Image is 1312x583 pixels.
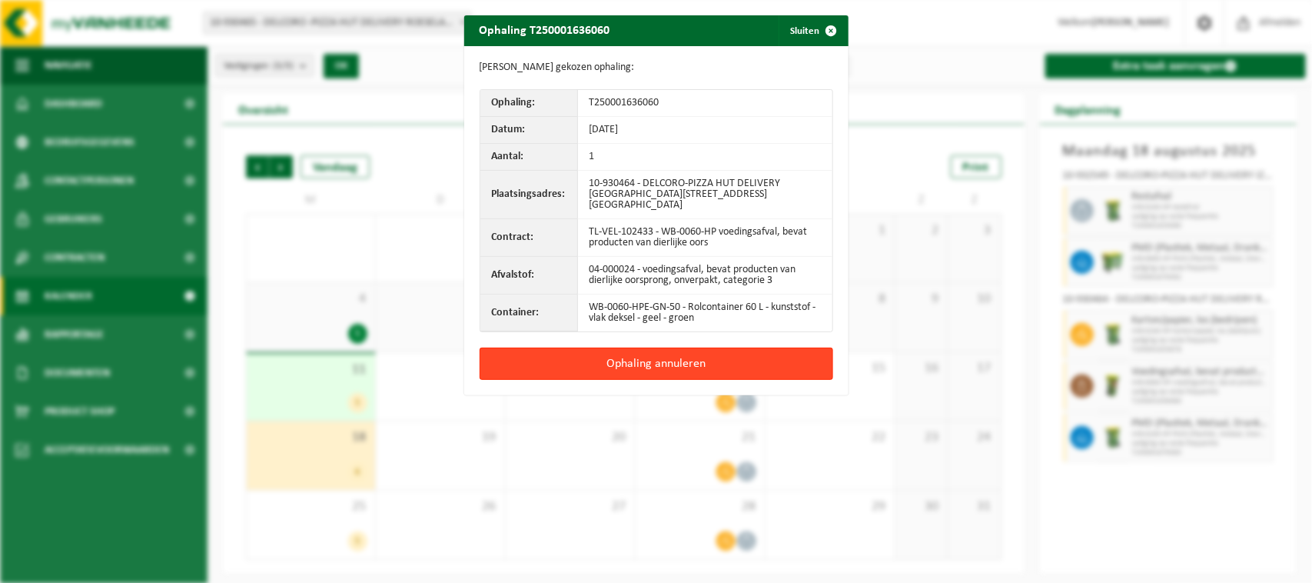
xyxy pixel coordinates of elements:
p: [PERSON_NAME] gekozen ophaling: [480,62,833,74]
button: Sluiten [779,15,847,46]
th: Ophaling: [480,90,578,117]
td: [DATE] [578,117,832,144]
th: Plaatsingsadres: [480,171,578,219]
button: Ophaling annuleren [480,348,833,380]
h2: Ophaling T250001636060 [464,15,626,45]
th: Contract: [480,219,578,257]
th: Datum: [480,117,578,144]
th: Container: [480,295,578,331]
td: 1 [578,144,832,171]
th: Afvalstof: [480,257,578,295]
td: 10-930464 - DELCORO-PIZZA HUT DELIVERY [GEOGRAPHIC_DATA][STREET_ADDRESS][GEOGRAPHIC_DATA] [578,171,832,219]
td: 04-000024 - voedingsafval, bevat producten van dierlijke oorsprong, onverpakt, categorie 3 [578,257,832,295]
td: WB-0060-HPE-GN-50 - Rolcontainer 60 L - kunststof - vlak deksel - geel - groen [578,295,832,331]
td: TL-VEL-102433 - WB-0060-HP voedingsafval, bevat producten van dierlijke oors [578,219,832,257]
th: Aantal: [480,144,578,171]
td: T250001636060 [578,90,832,117]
